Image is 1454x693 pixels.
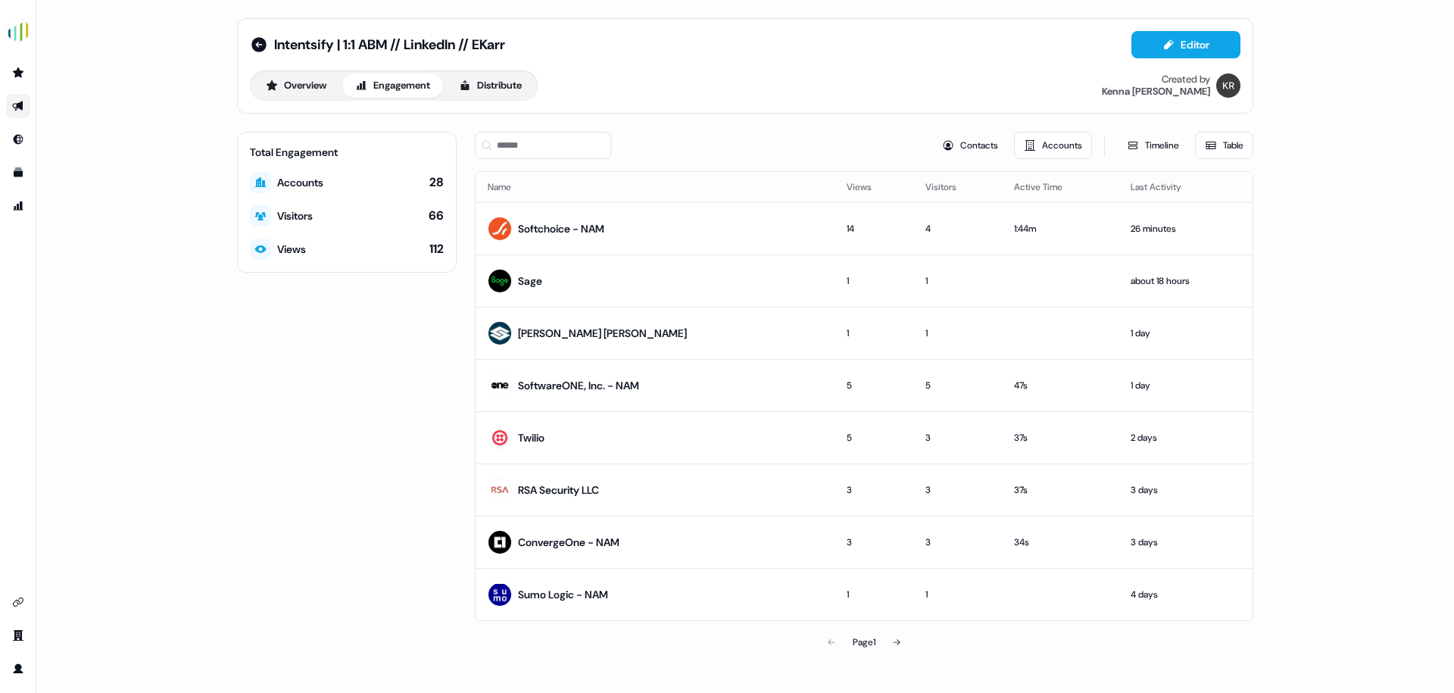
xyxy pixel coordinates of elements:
button: Accounts [1014,132,1092,159]
div: 1 [925,273,990,289]
div: Created by [1162,73,1210,86]
a: Go to attribution [6,194,30,218]
div: 3 days [1131,535,1240,550]
div: 5 [847,378,901,393]
a: Go to integrations [6,590,30,614]
a: Go to templates [6,161,30,185]
div: 37s [1014,482,1106,498]
div: 37s [1014,430,1106,445]
div: 3 [925,535,990,550]
button: Contacts [932,132,1008,159]
div: Sage [518,273,542,289]
a: Go to Inbound [6,127,30,151]
div: Softchoice - NAM [518,221,604,236]
div: 3 [925,482,990,498]
th: Last Activity [1119,172,1253,202]
div: 34s [1014,535,1106,550]
a: Go to team [6,623,30,648]
div: 4 [925,221,990,236]
div: Visitors [277,208,313,223]
div: 5 [925,378,990,393]
th: Views [835,172,913,202]
div: ConvergeOne - NAM [518,535,619,550]
a: Go to outbound experience [6,94,30,118]
div: Sumo Logic - NAM [518,587,608,602]
div: Twilio [518,430,544,445]
th: Name [476,172,835,202]
div: RSA Security LLC [518,482,599,498]
div: [PERSON_NAME] [PERSON_NAME] [518,326,687,341]
div: 3 [847,482,901,498]
button: Timeline [1117,132,1189,159]
div: about 18 hours [1131,273,1240,289]
div: SoftwareONE, Inc. - NAM [518,378,639,393]
div: 112 [429,241,444,258]
div: 26 minutes [1131,221,1240,236]
div: 28 [429,174,444,191]
button: Engagement [342,73,443,98]
button: Table [1195,132,1253,159]
div: 2 days [1131,430,1240,445]
button: Editor [1131,31,1240,58]
div: 1 day [1131,378,1240,393]
button: Overview [253,73,339,98]
div: 66 [429,208,444,224]
a: Go to prospects [6,61,30,85]
div: 3 [847,535,901,550]
div: 3 days [1131,482,1240,498]
div: 4 days [1131,587,1240,602]
div: 47s [1014,378,1106,393]
div: 14 [847,221,901,236]
div: 3 [925,430,990,445]
div: Total Engagement [250,145,444,160]
div: Accounts [277,175,323,190]
a: Editor [1131,39,1240,55]
div: 5 [847,430,901,445]
button: Distribute [446,73,535,98]
div: 1 [847,273,901,289]
th: Visitors [913,172,1002,202]
th: Active Time [1002,172,1119,202]
div: 1 [925,587,990,602]
a: Go to profile [6,657,30,681]
span: Intentsify | 1:1 ABM // LinkedIn // EKarr [274,36,505,54]
div: 1 [847,326,901,341]
div: Page 1 [853,635,875,650]
div: 1 [925,326,990,341]
div: Kenna [PERSON_NAME] [1102,86,1210,98]
img: Kenna [1216,73,1240,98]
div: 1 [847,587,901,602]
div: Views [277,242,306,257]
div: 1:44m [1014,221,1106,236]
div: 1 day [1131,326,1240,341]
